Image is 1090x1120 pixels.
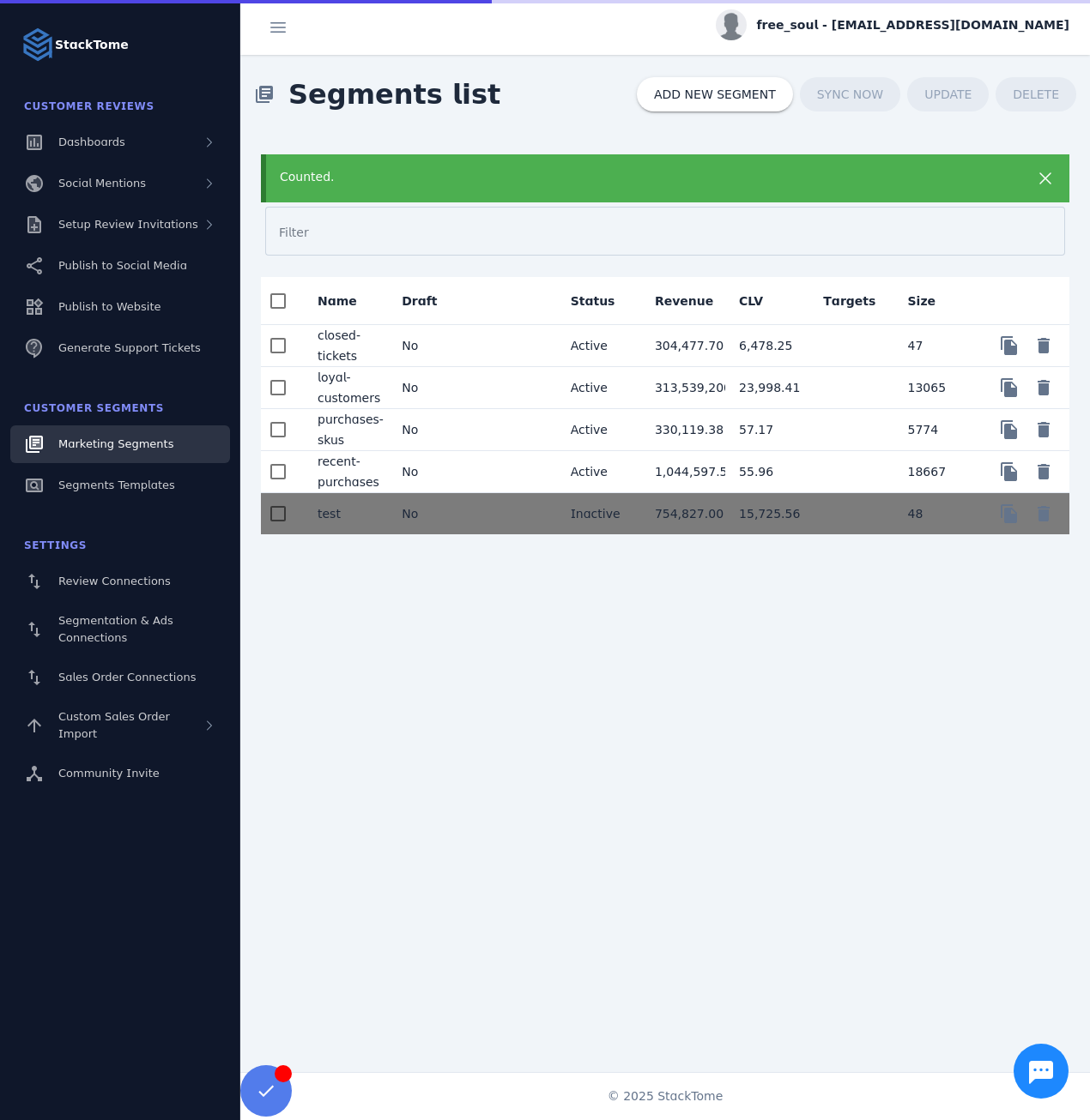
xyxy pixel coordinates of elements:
[1026,412,1061,447] button: Delete
[894,451,978,493] mat-cell: 18667
[10,563,230,600] a: Review Connections
[557,451,641,493] mat-cell: Active
[254,84,275,105] mat-icon: library_books
[725,367,809,409] mat-cell: 23,998.41
[304,451,388,493] mat-cell: recent-purchases
[809,277,893,325] mat-header-cell: Targets
[716,9,1069,40] button: free_soul - [EMAIL_ADDRESS][DOMAIN_NAME]
[58,177,146,190] span: Social Mentions
[10,288,230,326] a: Publish to Website
[58,575,171,587] span: Review Connections
[304,409,388,451] mat-cell: purchases-skus
[641,325,725,367] mat-cell: 304,477.70
[725,493,809,534] mat-cell: 15,725.56
[992,412,1026,447] button: Copy
[318,292,357,310] div: Name
[557,367,641,409] mat-cell: Active
[304,325,388,367] mat-cell: closed-tickets
[388,451,472,493] mat-cell: No
[58,479,175,491] span: Segments Templates
[992,370,1026,405] button: Copy
[58,710,170,740] span: Custom Sales Order Import
[388,493,472,534] mat-cell: No
[655,292,729,310] div: Revenue
[739,292,778,310] div: CLV
[641,451,725,493] mat-cell: 1,044,597.56
[24,539,87,551] span: Settings
[571,292,615,310] div: Status
[10,755,230,792] a: Community Invite
[1026,455,1061,489] button: Delete
[10,329,230,367] a: Generate Support Tickets
[1026,497,1061,531] button: Delete
[24,402,164,414] span: Customer Segments
[388,409,472,451] mat-cell: No
[894,325,978,367] mat-cell: 47
[10,425,230,463] a: Marketing Segments
[908,292,936,310] div: Size
[58,614,173,644] span: Segmentation & Ads Connections
[908,292,952,310] div: Size
[55,36,129,54] strong: StackTome
[58,135,125,148] span: Dashboards
[10,247,230,285] a: Publish to Social Media
[58,341,201,354] span: Generate Support Tickets
[279,226,309,239] mat-label: Filter
[757,16,1069,34] span: free_soul - [EMAIL_ADDRESS][DOMAIN_NAME]
[641,367,725,409] mat-cell: 313,539,200.00
[24,100,154,112] span: Customer Reviews
[58,671,196,683] span: Sales Order Connections
[1026,328,1061,363] button: Delete
[275,60,514,129] span: Segments list
[557,493,641,534] mat-cell: Inactive
[318,292,372,310] div: Name
[641,409,725,451] mat-cell: 330,119.38
[637,77,793,111] button: ADD NEW SEGMENT
[992,328,1026,363] button: Copy
[304,493,388,534] mat-cell: test
[304,367,388,409] mat-cell: loyal-customers
[402,292,452,310] div: Draft
[10,604,230,655] a: Segmentation & Ads Connections
[725,325,809,367] mat-cell: 6,478.25
[21,27,55,62] img: Logo image
[992,497,1026,531] button: Copy
[725,451,809,493] mat-cell: 55.96
[894,409,978,451] mat-cell: 5774
[1026,370,1061,405] button: Delete
[10,467,230,504] a: Segments Templates
[725,409,809,451] mat-cell: 57.17
[388,367,472,409] mat-cell: No
[894,493,978,534] mat-cell: 48
[10,659,230,696] a: Sales Order Connections
[402,292,437,310] div: Draft
[716,9,747,40] img: profile.jpg
[58,767,160,780] span: Community Invite
[280,168,978,186] div: Counted.
[58,437,173,450] span: Marketing Segments
[388,325,472,367] mat-cell: No
[641,493,725,534] mat-cell: 754,827.00
[58,300,160,313] span: Publish to Website
[58,218,198,231] span: Setup Review Invitations
[894,367,978,409] mat-cell: 13065
[557,325,641,367] mat-cell: Active
[992,455,1026,489] button: Copy
[655,292,713,310] div: Revenue
[739,292,763,310] div: CLV
[557,409,641,451] mat-cell: Active
[654,88,776,100] span: ADD NEW SEGMENT
[571,292,631,310] div: Status
[608,1087,724,1105] span: © 2025 StackTome
[58,259,187,272] span: Publish to Social Media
